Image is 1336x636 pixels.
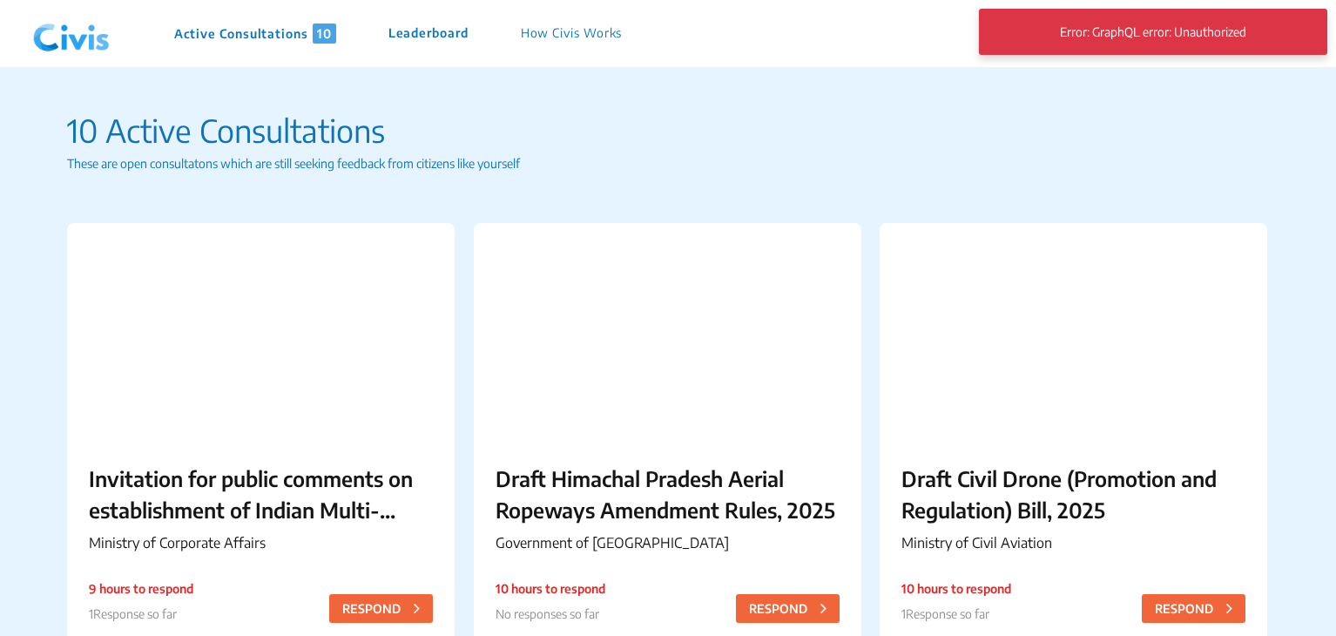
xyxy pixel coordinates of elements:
p: How Civis Works [521,24,623,44]
button: RESPOND [736,594,840,623]
p: 1 [901,605,1011,623]
p: Invitation for public comments on establishment of Indian Multi-Disciplinary Partnership (MDP) firms [89,463,433,525]
p: 10 hours to respond [496,579,605,598]
span: Response so far [93,606,177,621]
span: Response so far [906,606,989,621]
img: navlogo.png [26,8,117,60]
span: 10 [313,24,336,44]
button: RESPOND [1142,594,1245,623]
p: Government of [GEOGRAPHIC_DATA] [496,532,840,553]
p: 10 Active Consultations [67,107,1270,154]
p: Draft Civil Drone (Promotion and Regulation) Bill, 2025 [901,463,1245,525]
p: 9 hours to respond [89,579,193,598]
p: Draft Himachal Pradesh Aerial Ropeways Amendment Rules, 2025 [496,463,840,525]
p: Leaderboard [388,24,469,44]
p: Active Consultations [174,24,336,44]
p: Error: GraphQL error: Unauthorized [1001,16,1306,48]
p: 10 hours to respond [901,579,1011,598]
p: 1 [89,605,193,623]
p: Ministry of Corporate Affairs [89,532,433,553]
p: Ministry of Civil Aviation [901,532,1245,553]
span: No responses so far [496,606,599,621]
button: RESPOND [329,594,433,623]
p: These are open consultatons which are still seeking feedback from citizens like yourself [67,154,1270,173]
